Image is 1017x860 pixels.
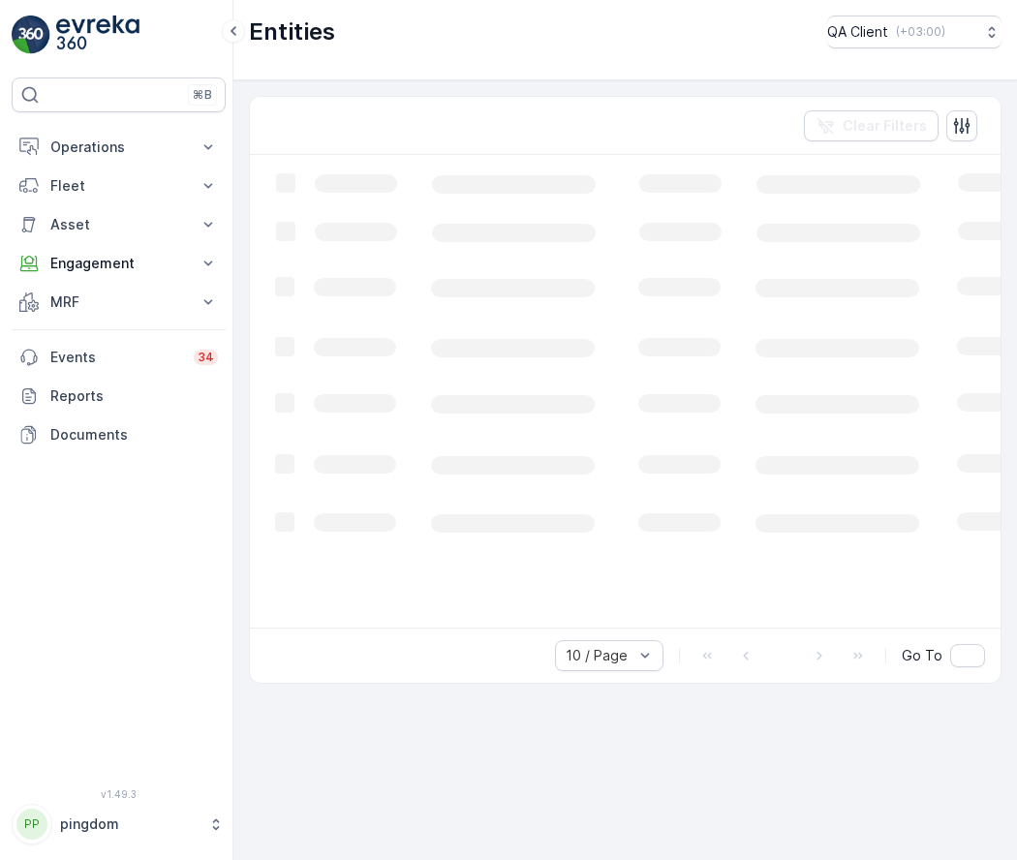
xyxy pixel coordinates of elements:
[50,425,218,445] p: Documents
[12,415,226,454] a: Documents
[12,338,226,377] a: Events34
[50,176,187,196] p: Fleet
[60,814,199,834] p: pingdom
[902,646,942,665] span: Go To
[50,386,218,406] p: Reports
[12,377,226,415] a: Reports
[12,244,226,283] button: Engagement
[12,283,226,322] button: MRF
[12,788,226,800] span: v 1.49.3
[16,809,47,840] div: PP
[896,24,945,40] p: ( +03:00 )
[198,350,214,365] p: 34
[50,254,187,273] p: Engagement
[12,804,226,845] button: PPpingdom
[50,348,182,367] p: Events
[249,16,335,47] p: Entities
[50,292,187,312] p: MRF
[12,15,50,54] img: logo
[827,15,1002,48] button: QA Client(+03:00)
[12,205,226,244] button: Asset
[193,87,212,103] p: ⌘B
[843,116,927,136] p: Clear Filters
[827,22,888,42] p: QA Client
[804,110,939,141] button: Clear Filters
[50,138,187,157] p: Operations
[56,15,139,54] img: logo_light-DOdMpM7g.png
[50,215,187,234] p: Asset
[12,167,226,205] button: Fleet
[12,128,226,167] button: Operations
